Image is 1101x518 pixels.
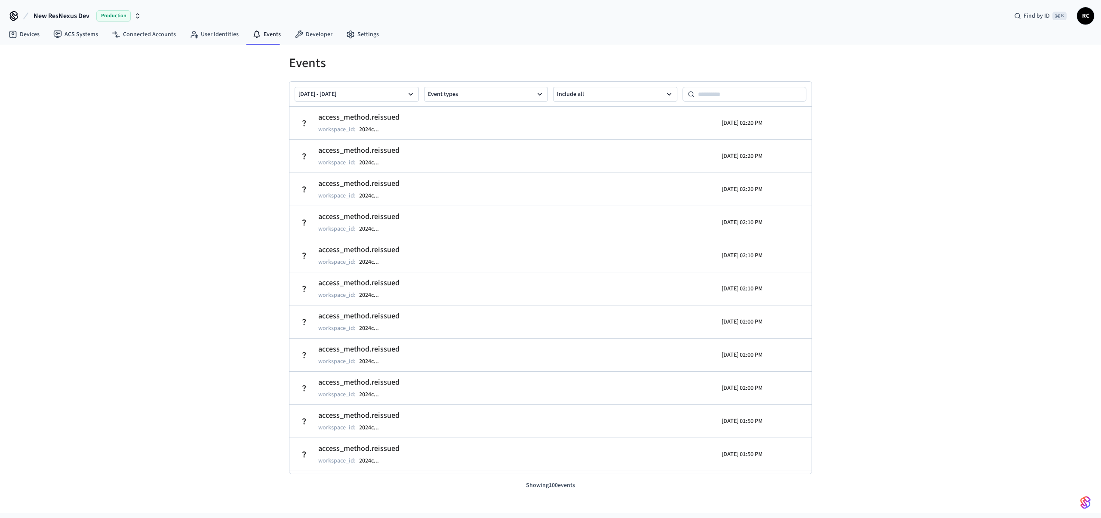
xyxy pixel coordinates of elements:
p: workspace_id : [318,357,356,366]
p: [DATE] 02:20 PM [722,185,763,194]
button: [DATE] - [DATE] [295,87,419,102]
h2: access_method.reissued [318,111,400,123]
button: 2024c... [357,422,388,433]
p: workspace_id : [318,456,356,465]
button: 2024c... [357,157,388,168]
span: RC [1078,8,1093,24]
a: User Identities [183,27,246,42]
span: Production [96,10,131,22]
a: ACS Systems [46,27,105,42]
button: 2024c... [357,290,388,300]
a: Devices [2,27,46,42]
p: workspace_id : [318,225,356,233]
button: 2024c... [357,356,388,367]
h2: access_method.reissued [318,443,400,455]
a: Connected Accounts [105,27,183,42]
button: 2024c... [357,224,388,234]
button: 2024c... [357,191,388,201]
p: [DATE] 02:10 PM [722,218,763,227]
h2: access_method.reissued [318,343,400,355]
p: workspace_id : [318,191,356,200]
a: Settings [339,27,386,42]
p: workspace_id : [318,158,356,167]
a: Events [246,27,288,42]
p: [DATE] 02:10 PM [722,284,763,293]
p: [DATE] 02:00 PM [722,351,763,359]
p: workspace_id : [318,258,356,266]
h2: access_method.reissued [318,178,400,190]
p: workspace_id : [318,291,356,299]
p: [DATE] 02:10 PM [722,251,763,260]
button: 2024c... [357,456,388,466]
img: SeamLogoGradient.69752ec5.svg [1080,496,1091,509]
p: [DATE] 01:50 PM [722,450,763,459]
h2: access_method.reissued [318,211,400,223]
button: Include all [553,87,677,102]
button: RC [1077,7,1094,25]
span: New ResNexus Dev [34,11,89,21]
p: workspace_id : [318,390,356,399]
span: ⌘ K [1052,12,1067,20]
button: 2024c... [357,389,388,400]
p: workspace_id : [318,125,356,134]
button: 2024c... [357,257,388,267]
h2: access_method.reissued [318,244,400,256]
a: Developer [288,27,339,42]
p: [DATE] 02:00 PM [722,384,763,392]
p: [DATE] 02:20 PM [722,119,763,127]
button: 2024c... [357,323,388,333]
p: Showing 100 events [289,481,812,490]
div: Find by ID⌘ K [1007,8,1073,24]
h2: access_method.reissued [318,277,400,289]
span: Find by ID [1024,12,1050,20]
p: [DATE] 01:50 PM [722,417,763,425]
h2: access_method.reissued [318,376,400,388]
p: workspace_id : [318,324,356,333]
h2: access_method.reissued [318,310,400,322]
p: [DATE] 02:20 PM [722,152,763,160]
h2: access_method.reissued [318,410,400,422]
p: workspace_id : [318,423,356,432]
h2: access_method.reissued [318,145,400,157]
button: 2024c... [357,124,388,135]
p: [DATE] 02:00 PM [722,318,763,326]
h1: Events [289,55,812,71]
button: Event types [424,87,548,102]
